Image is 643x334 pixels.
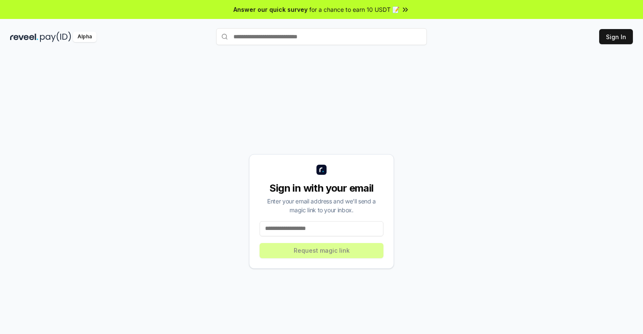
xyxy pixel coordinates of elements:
[73,32,96,42] div: Alpha
[10,32,38,42] img: reveel_dark
[233,5,308,14] span: Answer our quick survey
[316,165,327,175] img: logo_small
[599,29,633,44] button: Sign In
[309,5,399,14] span: for a chance to earn 10 USDT 📝
[40,32,71,42] img: pay_id
[260,182,383,195] div: Sign in with your email
[260,197,383,214] div: Enter your email address and we’ll send a magic link to your inbox.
